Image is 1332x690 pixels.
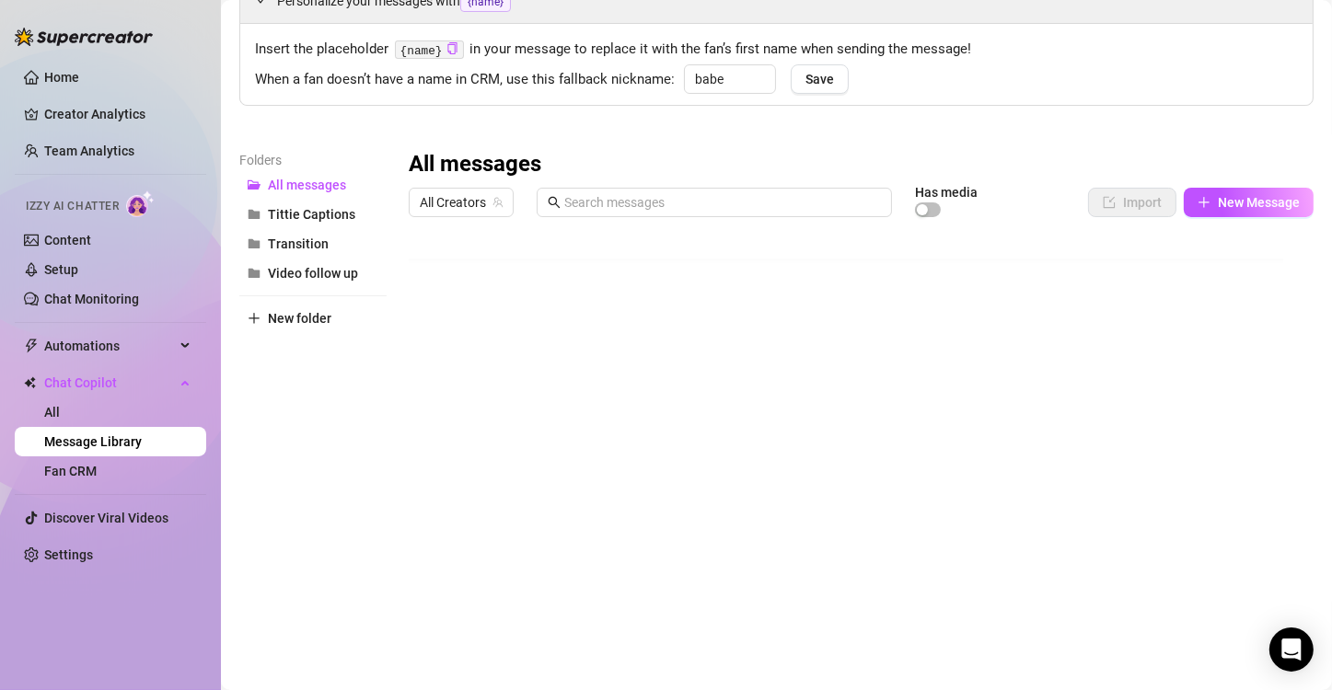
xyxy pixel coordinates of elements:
[492,197,504,208] span: team
[409,150,541,179] h3: All messages
[44,464,97,478] a: Fan CRM
[268,236,329,251] span: Transition
[239,229,387,259] button: Transition
[1218,195,1300,210] span: New Message
[126,190,155,217] img: AI Chatter
[44,233,91,247] a: Content
[255,39,1298,61] span: Insert the placeholder in your message to replace it with the fan’s first name when sending the m...
[44,368,175,397] span: Chat Copilot
[268,207,355,222] span: Tittie Captions
[239,200,387,229] button: Tittie Captions
[915,187,978,198] article: Has media
[268,178,346,192] span: All messages
[44,292,139,306] a: Chat Monitoring
[1088,188,1176,217] button: Import
[44,331,175,361] span: Automations
[44,144,134,158] a: Team Analytics
[1184,188,1314,217] button: New Message
[420,189,503,216] span: All Creators
[268,311,331,326] span: New folder
[248,312,261,325] span: plus
[44,262,78,277] a: Setup
[268,266,358,281] span: Video follow up
[44,99,191,129] a: Creator Analytics
[248,208,261,221] span: folder
[239,259,387,288] button: Video follow up
[1198,196,1210,209] span: plus
[26,198,119,215] span: Izzy AI Chatter
[248,267,261,280] span: folder
[239,170,387,200] button: All messages
[446,42,458,56] button: Click to Copy
[44,70,79,85] a: Home
[24,376,36,389] img: Chat Copilot
[44,511,168,525] a: Discover Viral Videos
[446,42,458,54] span: copy
[248,237,261,250] span: folder
[15,28,153,46] img: logo-BBDzfeDw.svg
[44,434,142,449] a: Message Library
[239,150,387,170] article: Folders
[564,192,881,213] input: Search messages
[805,72,834,86] span: Save
[44,405,60,420] a: All
[44,547,93,562] a: Settings
[1269,627,1314,672] div: Open Intercom Messenger
[791,64,849,94] button: Save
[548,196,561,209] span: search
[24,339,39,353] span: thunderbolt
[395,40,464,60] code: {name}
[255,69,675,91] span: When a fan doesn’t have a name in CRM, use this fallback nickname:
[239,304,387,333] button: New folder
[248,178,261,191] span: folder-open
